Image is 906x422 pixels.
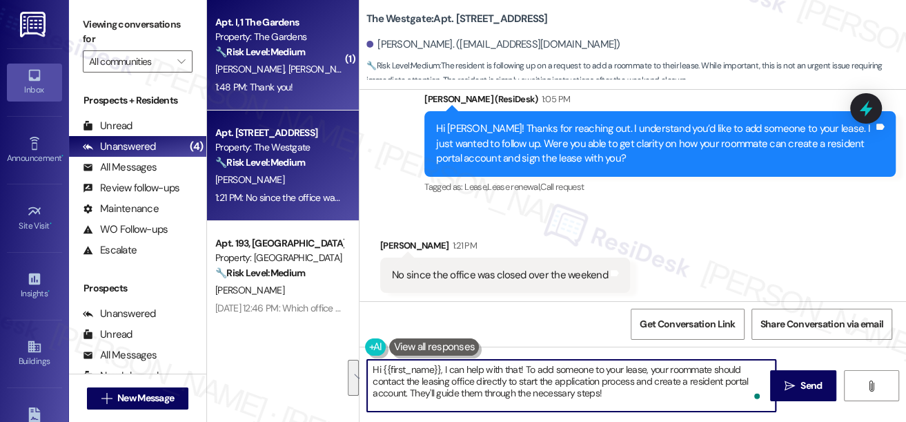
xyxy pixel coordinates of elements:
[540,181,584,193] span: Call request
[215,126,343,140] div: Apt. [STREET_ADDRESS]
[366,37,620,52] div: [PERSON_NAME]. ([EMAIL_ADDRESS][DOMAIN_NAME])
[464,181,487,193] span: Lease ,
[366,12,548,26] b: The Westgate: Apt. [STREET_ADDRESS]
[288,63,357,75] span: [PERSON_NAME]
[186,136,206,157] div: (4)
[50,219,52,229] span: •
[785,381,795,392] i: 
[87,387,189,410] button: New Message
[215,63,288,75] span: [PERSON_NAME]
[83,140,156,154] div: Unanswered
[424,92,896,111] div: [PERSON_NAME] (ResiDesk)
[631,309,744,340] button: Get Conversation Link
[366,60,440,71] strong: 🔧 Risk Level: Medium
[83,369,163,383] div: New Inbounds
[215,236,343,251] div: Apt. 193, [GEOGRAPHIC_DATA]
[215,191,442,204] div: 1:21 PM: No since the office was closed over the weekend
[366,59,906,88] span: : The resident is following up on a request to add a roommate to their lease. While important, th...
[215,46,305,58] strong: 🔧 Risk Level: Medium
[380,238,630,258] div: [PERSON_NAME]
[215,81,293,93] div: 1:48 PM: Thank you!
[215,15,343,30] div: Apt. I, 1 The Gardens
[48,287,50,296] span: •
[640,317,735,332] span: Get Conversation Link
[215,284,284,296] span: [PERSON_NAME]
[61,151,63,161] span: •
[392,268,608,282] div: No since the office was closed over the weekend
[101,393,112,404] i: 
[83,243,137,258] div: Escalate
[83,14,193,50] label: Viewing conversations for
[7,64,62,101] a: Inbox
[117,391,174,405] span: New Message
[89,50,170,73] input: All communities
[538,92,570,106] div: 1:05 PM
[20,12,48,37] img: ResiDesk Logo
[424,177,896,197] div: Tagged as:
[770,370,837,401] button: Send
[487,181,540,193] span: Lease renewal ,
[83,307,156,321] div: Unanswered
[83,160,157,175] div: All Messages
[177,56,185,67] i: 
[760,317,883,332] span: Share Conversation via email
[69,281,206,296] div: Prospects
[83,348,157,363] div: All Messages
[449,238,477,253] div: 1:21 PM
[215,251,343,265] div: Property: [GEOGRAPHIC_DATA]
[800,378,822,393] span: Send
[215,267,305,279] strong: 🔧 Risk Level: Medium
[83,119,132,133] div: Unread
[83,181,179,195] div: Review follow-ups
[866,381,876,392] i: 
[436,122,874,166] div: Hi [PERSON_NAME]! Thanks for reaching out. I understand you’d like to add someone to your lease. ...
[7,267,62,305] a: Insights •
[215,30,343,44] div: Property: The Gardens
[215,302,387,314] div: [DATE] 12:46 PM: Which office do I stop by?
[7,200,62,237] a: Site Visit •
[83,327,132,342] div: Unread
[83,222,168,237] div: WO Follow-ups
[7,335,62,372] a: Buildings
[215,140,343,155] div: Property: The Westgate
[751,309,892,340] button: Share Conversation via email
[215,156,305,169] strong: 🔧 Risk Level: Medium
[83,202,159,216] div: Maintenance
[215,173,284,186] span: [PERSON_NAME]
[367,360,776,412] textarea: To enrich screen reader interactions, please activate Accessibility in Grammarly extension settings
[69,93,206,108] div: Prospects + Residents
